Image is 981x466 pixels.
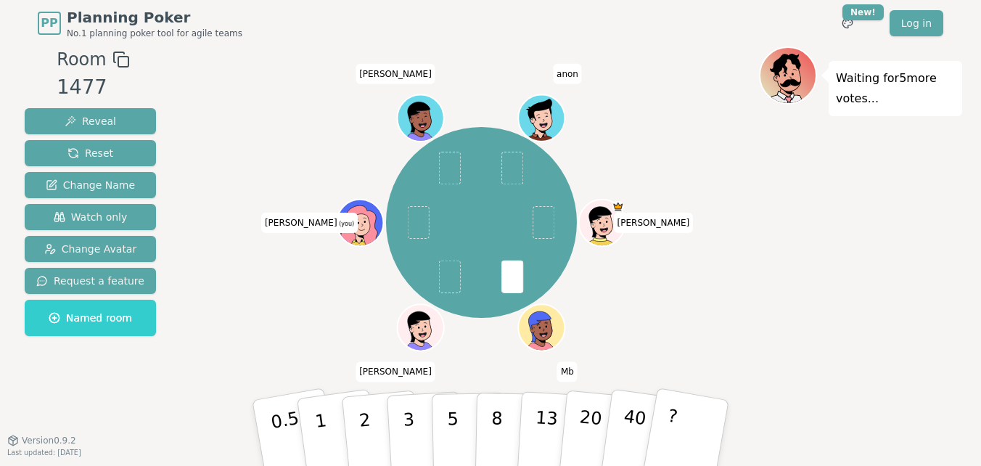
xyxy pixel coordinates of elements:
span: Change Avatar [44,242,137,256]
button: Change Avatar [25,236,156,262]
a: Log in [890,10,943,36]
span: No.1 planning poker tool for agile teams [67,28,242,39]
span: Named room [49,311,132,325]
div: 1477 [57,73,129,102]
span: Click to change your name [557,361,578,382]
span: Click to change your name [356,361,435,382]
span: Reset [67,146,113,160]
span: (you) [337,221,355,227]
span: Version 0.9.2 [22,435,76,446]
button: Watch only [25,204,156,230]
button: Request a feature [25,268,156,294]
span: Reveal [65,114,116,128]
span: Click to change your name [553,63,582,83]
a: PPPlanning PokerNo.1 planning poker tool for agile teams [38,7,242,39]
span: Planning Poker [67,7,242,28]
span: Change Name [46,178,135,192]
span: Click to change your name [356,63,435,83]
button: Reveal [25,108,156,134]
span: Click to change your name [614,213,694,233]
button: Reset [25,140,156,166]
span: Allen is the host [612,200,624,212]
div: New! [842,4,884,20]
span: PP [41,15,57,32]
button: Version0.9.2 [7,435,76,446]
span: Click to change your name [261,213,358,233]
p: Waiting for 5 more votes... [836,68,955,109]
span: Request a feature [36,274,144,288]
span: Room [57,46,106,73]
button: Click to change your avatar [339,200,382,244]
button: New! [834,10,861,36]
span: Watch only [54,210,128,224]
span: Last updated: [DATE] [7,449,81,457]
button: Change Name [25,172,156,198]
button: Named room [25,300,156,336]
